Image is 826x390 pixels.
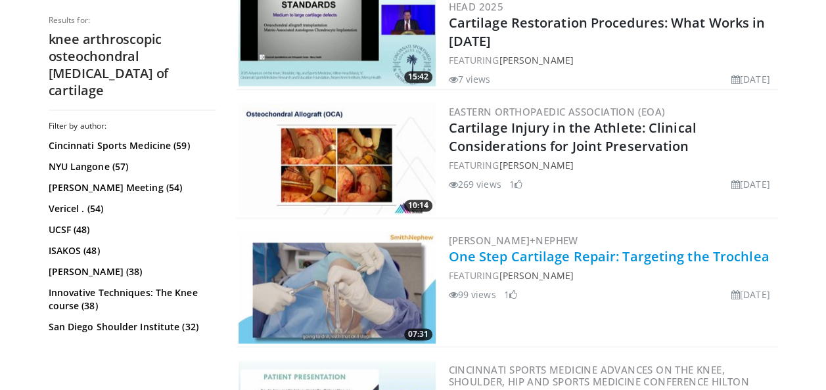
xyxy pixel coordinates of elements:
[499,159,573,171] a: [PERSON_NAME]
[731,177,770,191] li: [DATE]
[404,200,432,211] span: 10:14
[449,177,501,191] li: 269 views
[239,103,436,215] a: 10:14
[49,181,213,194] a: [PERSON_NAME] Meeting (54)
[49,160,213,173] a: NYU Langone (57)
[239,232,436,343] img: 3b7ba7c4-bc6e-4794-bdea-a58eff7c6276.300x170_q85_crop-smart_upscale.jpg
[504,288,517,301] li: 1
[449,119,697,155] a: Cartilage Injury in the Athlete: Clinical Considerations for Joint Preservation
[49,244,213,257] a: ISAKOS (48)
[449,72,491,86] li: 7 views
[404,328,432,340] span: 07:31
[49,286,213,313] a: Innovative Techniques: The Knee course (38)
[404,71,432,83] span: 15:42
[499,269,573,282] a: [PERSON_NAME]
[509,177,522,191] li: 1
[449,158,775,172] div: FEATURING
[49,31,216,99] h2: knee arthroscopic osteochondral [MEDICAL_DATA] of cartilage
[49,139,213,152] a: Cincinnati Sports Medicine (59)
[449,269,775,282] div: FEATURING
[731,288,770,301] li: [DATE]
[49,223,213,236] a: UCSF (48)
[49,202,213,215] a: Vericel . (54)
[49,121,216,131] h3: Filter by author:
[499,54,573,66] a: [PERSON_NAME]
[449,234,578,247] a: [PERSON_NAME]+Nephew
[449,288,496,301] li: 99 views
[49,320,213,334] a: San Diego Shoulder Institute (32)
[449,53,775,67] div: FEATURING
[449,248,769,265] a: One Step Cartilage Repair: Targeting the Trochlea
[731,72,770,86] li: [DATE]
[449,14,766,50] a: Cartilage Restoration Procedures: What Works in [DATE]
[49,15,216,26] p: Results for:
[239,103,436,215] img: 73fc07af-5320-49a3-a573-fa7959b841f6.300x170_q85_crop-smart_upscale.jpg
[449,105,666,118] a: Eastern Orthopaedic Association (EOA)
[49,265,213,278] a: [PERSON_NAME] (38)
[239,232,436,343] a: 07:31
